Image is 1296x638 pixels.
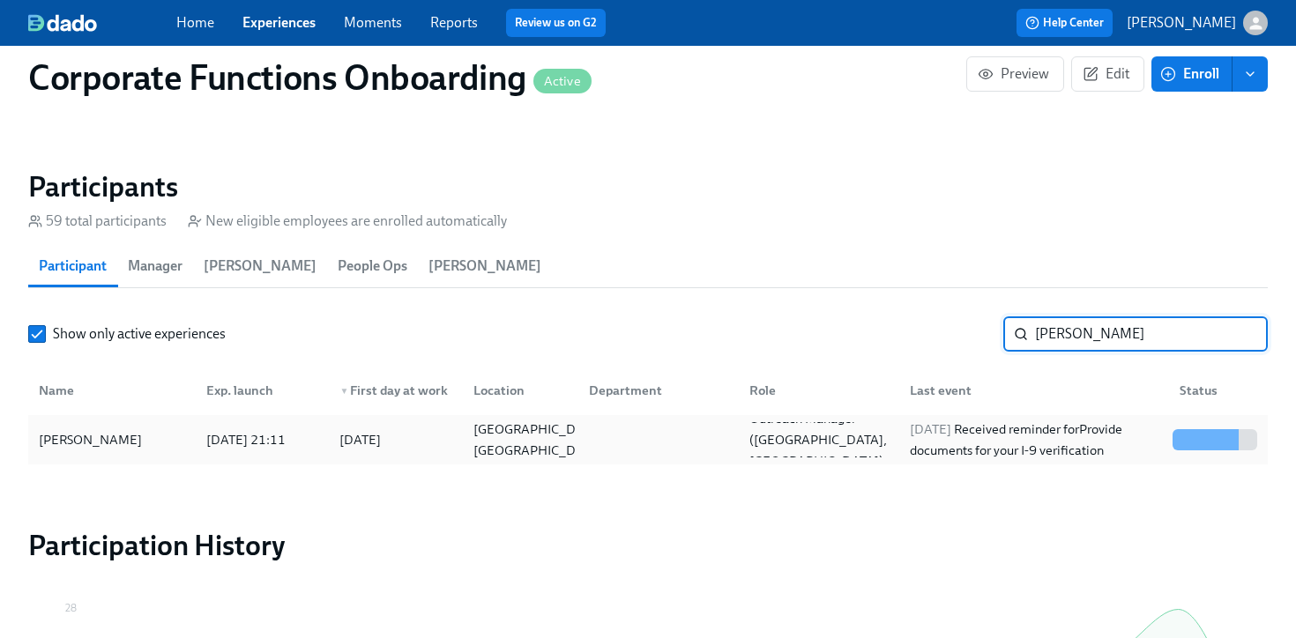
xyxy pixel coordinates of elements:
[742,408,896,471] div: Outreach Manager ([GEOGRAPHIC_DATA], [GEOGRAPHIC_DATA])
[332,380,458,401] div: First day at work
[128,254,182,278] span: Manager
[466,419,614,461] div: [GEOGRAPHIC_DATA], [GEOGRAPHIC_DATA]
[1164,65,1219,83] span: Enroll
[966,56,1064,92] button: Preview
[1035,316,1268,352] input: Search by name
[466,380,575,401] div: Location
[242,14,316,31] a: Experiences
[339,387,348,396] span: ▼
[28,169,1268,204] h2: Participants
[199,380,325,401] div: Exp. launch
[515,14,597,32] a: Review us on G2
[188,211,507,231] div: New eligible employees are enrolled automatically
[735,373,896,408] div: Role
[325,373,458,408] div: ▼First day at work
[1071,56,1144,92] button: Edit
[1127,11,1268,35] button: [PERSON_NAME]
[338,254,407,278] span: People Ops
[910,421,951,437] span: [DATE]
[582,380,735,401] div: Department
[32,429,192,450] div: [PERSON_NAME]
[28,14,97,32] img: dado
[339,429,381,450] div: [DATE]
[65,602,77,614] tspan: 28
[742,380,896,401] div: Role
[430,14,478,31] a: Reports
[204,254,317,278] span: [PERSON_NAME]
[1025,14,1104,32] span: Help Center
[32,373,192,408] div: Name
[344,14,402,31] a: Moments
[192,373,325,408] div: Exp. launch
[39,254,107,278] span: Participant
[533,75,592,88] span: Active
[506,9,606,37] button: Review us on G2
[176,14,214,31] a: Home
[28,14,176,32] a: dado
[459,373,575,408] div: Location
[1166,373,1264,408] div: Status
[1127,13,1236,33] p: [PERSON_NAME]
[28,528,1268,563] h2: Participation History
[199,429,325,450] div: [DATE] 21:11
[575,373,735,408] div: Department
[53,324,226,344] span: Show only active experiences
[28,56,592,99] h1: Corporate Functions Onboarding
[1017,9,1113,37] button: Help Center
[28,415,1268,464] div: [PERSON_NAME][DATE] 21:11[DATE][GEOGRAPHIC_DATA], [GEOGRAPHIC_DATA]Outreach Manager ([GEOGRAPHIC_...
[896,373,1166,408] div: Last event
[1233,56,1268,92] button: enroll
[1173,380,1264,401] div: Status
[1086,65,1129,83] span: Edit
[28,211,167,231] div: 59 total participants
[428,254,541,278] span: [PERSON_NAME]
[981,65,1049,83] span: Preview
[32,380,192,401] div: Name
[1151,56,1233,92] button: Enroll
[903,419,1166,461] div: Received reminder for Provide documents for your I-9 verification
[903,380,1166,401] div: Last event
